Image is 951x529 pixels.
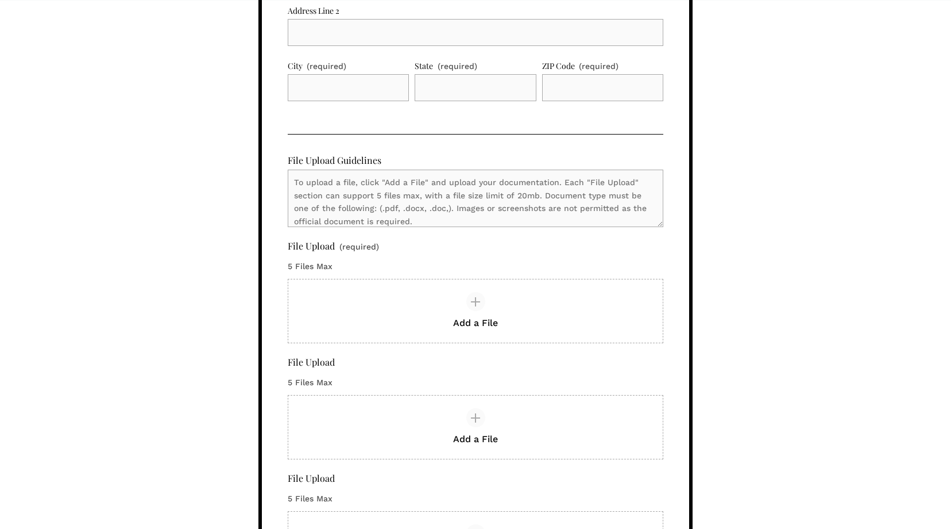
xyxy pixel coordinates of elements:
input: Address Line 2 [288,19,663,47]
div: ZIP Code [542,60,663,74]
div: Address Line 2 [288,5,663,18]
p: 5 Files Max [288,488,663,509]
span: (required) [307,62,346,70]
span: (required) [339,240,379,253]
div: State [415,60,536,74]
span: File Upload Guidelines [288,153,381,168]
span: File Upload [288,471,335,486]
input: State [415,74,536,102]
span: Add a File [453,434,498,444]
input: City [288,74,409,102]
input: ZIP Code [542,74,663,102]
span: File Upload [288,355,335,370]
span: (required) [438,62,477,70]
span: Add a File [453,317,498,328]
p: 5 Files Max [288,372,663,393]
span: File Upload [288,239,335,254]
div: City [288,60,409,74]
span: (required) [579,62,618,70]
p: 5 Files Max [288,256,663,277]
